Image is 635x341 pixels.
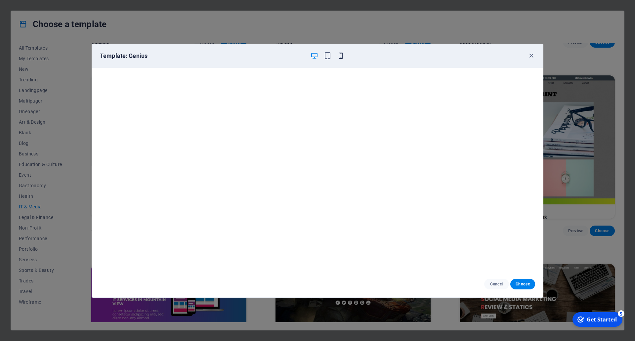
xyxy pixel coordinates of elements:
[100,52,305,60] h6: Template: Genius
[516,281,530,287] span: Choose
[4,3,54,17] div: Get Started 5 items remaining, 0% complete
[49,1,56,7] div: 5
[18,6,48,14] div: Get Started
[489,281,504,287] span: Cancel
[510,279,535,289] button: Choose
[484,279,509,289] button: Cancel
